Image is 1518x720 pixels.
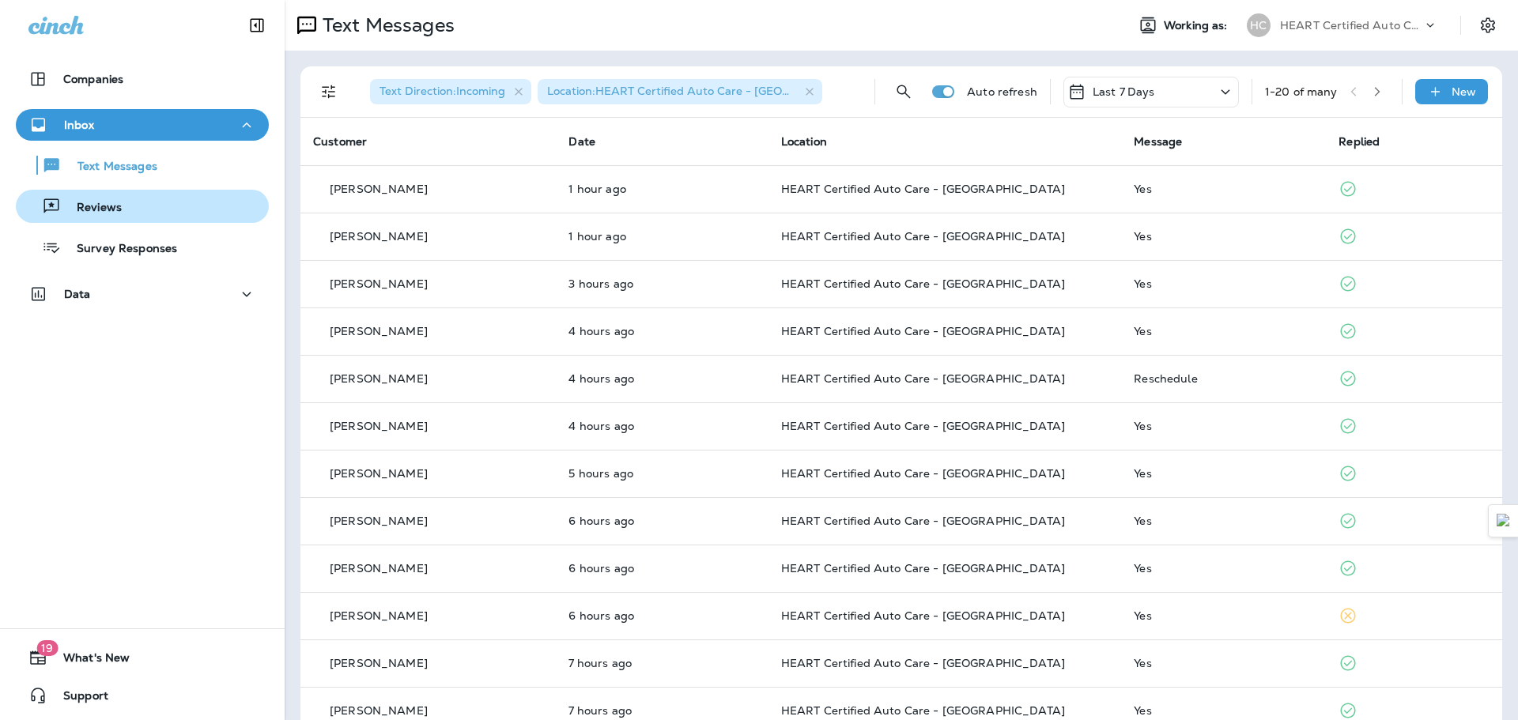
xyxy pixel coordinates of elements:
p: [PERSON_NAME] [330,183,428,195]
span: Replied [1339,134,1380,149]
p: Sep 16, 2025 03:46 PM [568,183,755,195]
p: Sep 16, 2025 02:05 PM [568,277,755,290]
span: Message [1134,134,1182,149]
button: Settings [1474,11,1502,40]
div: Yes [1134,609,1313,622]
div: Yes [1134,467,1313,480]
p: Sep 16, 2025 10:31 AM [568,562,755,575]
div: Yes [1134,704,1313,717]
div: Yes [1134,325,1313,337]
p: [PERSON_NAME] [330,372,428,385]
p: HEART Certified Auto Care [1280,19,1422,32]
div: Yes [1134,420,1313,432]
div: HC [1247,13,1271,37]
p: [PERSON_NAME] [330,562,428,575]
button: Filters [313,76,345,107]
div: Text Direction:Incoming [370,79,531,104]
span: Text Direction : Incoming [379,84,505,98]
button: 19What's New [16,642,269,673]
button: Reviews [16,190,269,223]
span: Working as: [1164,19,1231,32]
p: [PERSON_NAME] [330,230,428,243]
p: Inbox [64,119,94,131]
div: Yes [1134,657,1313,669]
p: Sep 16, 2025 12:55 PM [568,372,755,385]
p: Sep 16, 2025 11:32 AM [568,467,755,480]
p: Sep 16, 2025 01:05 PM [568,325,755,337]
p: [PERSON_NAME] [330,657,428,669]
p: Text Messages [62,160,157,175]
button: Inbox [16,109,269,141]
div: Location:HEART Certified Auto Care - [GEOGRAPHIC_DATA] [538,79,822,104]
p: Data [64,288,91,300]
p: Reviews [61,201,122,216]
span: Customer [313,134,367,149]
p: [PERSON_NAME] [330,704,428,717]
span: HEART Certified Auto Care - [GEOGRAPHIC_DATA] [781,703,1065,718]
div: Yes [1134,515,1313,527]
p: Sep 16, 2025 10:09 AM [568,704,755,717]
span: Support [47,689,108,708]
p: [PERSON_NAME] [330,467,428,480]
div: Yes [1134,277,1313,290]
button: Text Messages [16,149,269,182]
span: HEART Certified Auto Care - [GEOGRAPHIC_DATA] [781,561,1065,575]
p: Last 7 Days [1093,85,1155,98]
p: [PERSON_NAME] [330,277,428,290]
p: [PERSON_NAME] [330,609,428,622]
div: Reschedule [1134,372,1313,385]
span: HEART Certified Auto Care - [GEOGRAPHIC_DATA] [781,419,1065,433]
span: HEART Certified Auto Care - [GEOGRAPHIC_DATA] [781,656,1065,670]
span: HEART Certified Auto Care - [GEOGRAPHIC_DATA] [781,229,1065,243]
button: Collapse Sidebar [235,9,279,41]
div: Yes [1134,183,1313,195]
p: Survey Responses [61,242,177,257]
p: Sep 16, 2025 10:14 AM [568,657,755,669]
button: Companies [16,63,269,95]
span: Date [568,134,595,149]
span: HEART Certified Auto Care - [GEOGRAPHIC_DATA] [781,324,1065,338]
img: Detect Auto [1497,514,1511,528]
div: Yes [1134,562,1313,575]
span: What's New [47,651,130,670]
p: [PERSON_NAME] [330,420,428,432]
span: HEART Certified Auto Care - [GEOGRAPHIC_DATA] [781,609,1065,623]
button: Survey Responses [16,231,269,264]
p: New [1452,85,1476,98]
p: Sep 16, 2025 10:30 AM [568,609,755,622]
button: Search Messages [888,76,919,107]
button: Data [16,278,269,310]
p: Sep 16, 2025 12:25 PM [568,420,755,432]
span: Location : HEART Certified Auto Care - [GEOGRAPHIC_DATA] [547,84,875,98]
span: HEART Certified Auto Care - [GEOGRAPHIC_DATA] [781,466,1065,481]
span: HEART Certified Auto Care - [GEOGRAPHIC_DATA] [781,182,1065,196]
span: HEART Certified Auto Care - [GEOGRAPHIC_DATA] [781,514,1065,528]
span: HEART Certified Auto Care - [GEOGRAPHIC_DATA] [781,371,1065,386]
div: 1 - 20 of many [1265,85,1338,98]
p: Text Messages [316,13,455,37]
span: Location [781,134,827,149]
span: HEART Certified Auto Care - [GEOGRAPHIC_DATA] [781,277,1065,291]
p: [PERSON_NAME] [330,515,428,527]
span: 19 [36,640,58,656]
p: Auto refresh [967,85,1037,98]
p: [PERSON_NAME] [330,325,428,337]
div: Yes [1134,230,1313,243]
p: Sep 16, 2025 10:46 AM [568,515,755,527]
button: Support [16,680,269,711]
p: Sep 16, 2025 03:24 PM [568,230,755,243]
p: Companies [63,73,123,85]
